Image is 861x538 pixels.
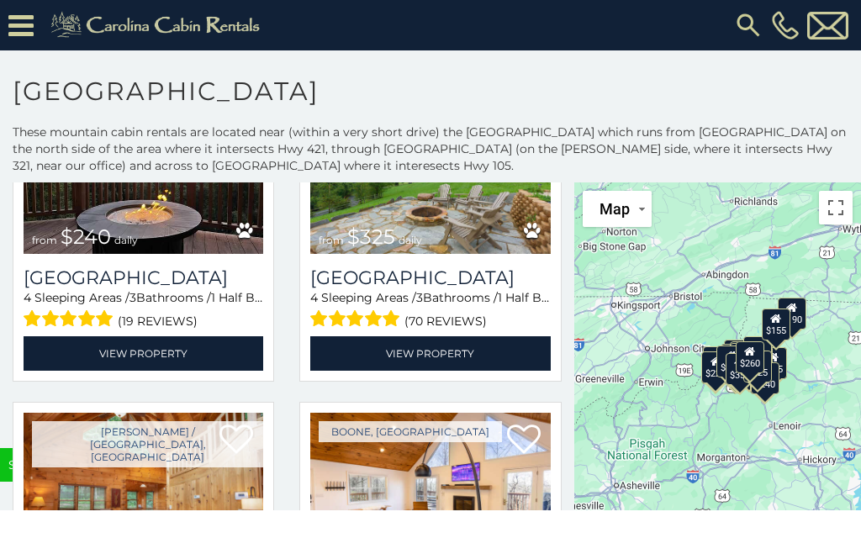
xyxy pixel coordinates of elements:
[118,310,198,332] span: (19 reviews)
[319,421,502,442] a: Boone, [GEOGRAPHIC_DATA]
[702,351,731,383] div: $225
[24,266,263,289] h3: Winterfell Lodge
[24,289,263,332] div: Sleeping Areas / Bathrooms / Sleeps:
[310,266,550,289] h3: Blackberry Lodge
[211,290,288,305] span: 1 Half Baths /
[24,336,263,371] a: View Property
[736,341,764,373] div: $260
[319,234,344,246] span: from
[310,290,318,305] span: 4
[404,310,487,332] span: (70 reviews)
[310,266,550,289] a: [GEOGRAPHIC_DATA]
[583,191,652,227] button: Change map style
[759,347,788,379] div: $185
[730,341,758,373] div: $395
[24,266,263,289] a: [GEOGRAPHIC_DATA]
[778,298,806,330] div: $190
[416,290,423,305] span: 3
[819,191,853,224] button: Toggle fullscreen view
[717,345,746,377] div: $205
[347,224,395,249] span: $325
[507,423,541,458] a: Add to favorites
[726,353,754,385] div: $355
[32,421,263,467] a: [PERSON_NAME] / [GEOGRAPHIC_DATA], [GEOGRAPHIC_DATA]
[310,336,550,371] a: View Property
[129,290,136,305] span: 3
[600,200,630,218] span: Map
[733,10,763,40] img: search-regular.svg
[61,224,111,249] span: $240
[24,290,31,305] span: 4
[310,289,550,332] div: Sleeping Areas / Bathrooms / Sleeps:
[498,290,574,305] span: 1 Half Baths /
[762,309,790,340] div: $155
[32,234,57,246] span: from
[114,234,138,246] span: daily
[42,8,274,42] img: Khaki-logo.png
[744,336,773,368] div: $235
[399,234,422,246] span: daily
[724,340,753,372] div: $451
[768,11,803,40] a: [PHONE_NUMBER]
